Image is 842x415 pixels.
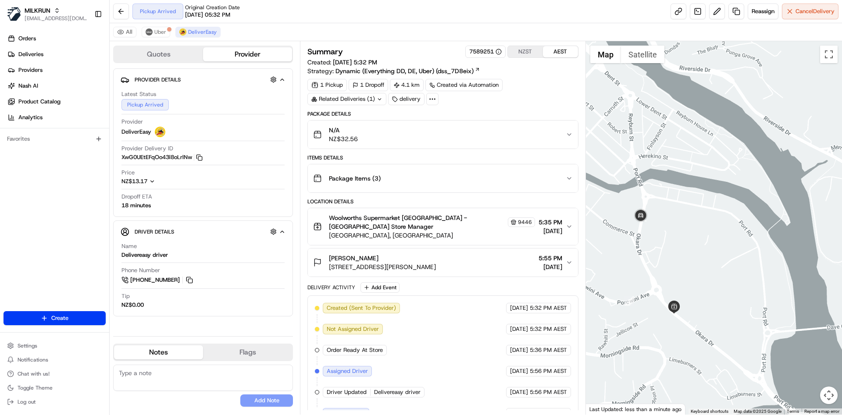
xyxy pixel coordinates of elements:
a: Created via Automation [425,79,503,91]
span: Create [51,314,68,322]
button: Toggle fullscreen view [820,46,838,63]
button: 7589251 [469,48,502,56]
div: 1 Pickup [307,79,347,91]
span: 5:55 PM [539,254,562,262]
span: Settings [18,342,37,349]
button: Quotes [114,47,203,61]
span: Created: [307,58,377,67]
button: NZST [508,46,543,57]
span: 5:35 PM [539,218,562,227]
span: [DATE] 5:32 PM [333,58,377,66]
button: Package Items (3) [308,164,578,192]
button: Chat with us! [4,368,106,380]
span: DeliverEasy [188,28,217,35]
span: Notifications [18,356,48,363]
span: Provider Details [135,76,181,83]
span: DeliverEasy [121,128,151,136]
span: Provider Delivery ID [121,145,173,153]
a: Providers [4,63,109,77]
button: N/ANZ$32.56 [308,121,578,149]
a: Nash AI [4,79,109,93]
span: [DATE] [510,304,528,312]
img: Google [588,403,617,415]
span: Package Items ( 3 ) [329,174,381,183]
button: Reassign [748,4,778,19]
button: Add Event [360,282,400,293]
button: Show street map [590,46,621,63]
span: MILKRUN [25,6,50,15]
button: Uber [142,27,170,37]
button: Log out [4,396,106,408]
span: [DATE] [539,262,562,271]
div: 2 [624,296,634,306]
span: Reassign [752,7,774,15]
span: Price [121,169,135,177]
span: Driver Updated [327,388,367,396]
span: [STREET_ADDRESS][PERSON_NAME] [329,262,436,271]
span: [GEOGRAPHIC_DATA], [GEOGRAPHIC_DATA] [329,231,535,240]
button: Woolworths Supermarket [GEOGRAPHIC_DATA] - [GEOGRAPHIC_DATA] Store Manager9446[GEOGRAPHIC_DATA], ... [308,208,578,245]
button: Flags [203,345,292,359]
span: Dynamic (Everything DD, DE, Uber) (dss_7D8eix) [335,67,474,75]
span: Uber [154,28,166,35]
button: Toggle Theme [4,382,106,394]
span: Chat with us! [18,370,50,377]
span: [DATE] [510,367,528,375]
a: Orders [4,32,109,46]
div: Strategy: [307,67,480,75]
span: Name [121,242,137,250]
span: Assigned Driver [327,367,368,375]
span: [EMAIL_ADDRESS][DOMAIN_NAME] [25,15,87,22]
button: AEST [543,46,578,57]
span: Driver Details [135,228,174,235]
span: Tip [121,292,130,300]
span: Dropoff ETA [121,193,152,201]
span: Phone Number [121,266,160,274]
div: Location Details [307,198,578,205]
span: NZ$13.17 [121,177,147,185]
img: delivereasy_logo.png [179,28,186,35]
span: 5:36 PM AEST [530,346,567,354]
span: Map data ©2025 Google [734,409,781,414]
span: N/A [329,126,358,135]
a: [PHONE_NUMBER] [121,275,194,285]
span: 5:32 PM AEST [530,304,567,312]
img: delivereasy_logo.png [155,127,165,137]
span: [DATE] [510,325,528,333]
h3: Summary [307,48,343,56]
span: 9446 [518,219,532,226]
span: Woolworths Supermarket [GEOGRAPHIC_DATA] - [GEOGRAPHIC_DATA] Store Manager [329,213,506,231]
span: Delivereasy driver [374,388,421,396]
span: Latest Status [121,90,156,98]
div: Package Details [307,110,578,117]
button: Provider Details [121,72,285,87]
button: Show satellite imagery [621,46,664,63]
img: uber-new-logo.jpeg [146,28,153,35]
span: 5:32 PM AEST [530,325,567,333]
a: Product Catalog [4,95,109,109]
span: 5:56 PM AEST [530,367,567,375]
span: Log out [18,398,36,405]
button: [PERSON_NAME][STREET_ADDRESS][PERSON_NAME]5:55 PM[DATE] [308,248,578,277]
span: Toggle Theme [18,384,53,391]
div: Related Deliveries (1) [307,93,386,105]
button: All [113,27,136,37]
span: [DATE] [510,388,528,396]
button: MILKRUNMILKRUN[EMAIL_ADDRESS][DOMAIN_NAME] [4,4,91,25]
span: Original Creation Date [185,4,240,11]
button: CancelDelivery [782,4,838,19]
span: [DATE] [510,346,528,354]
button: Keyboard shortcuts [691,408,728,415]
a: Open this area in Google Maps (opens a new window) [588,403,617,415]
span: [DATE] [539,227,562,235]
button: Create [4,311,106,325]
div: 1 Dropoff [349,79,388,91]
span: Analytics [18,114,43,121]
button: Settings [4,340,106,352]
div: Last Updated: less than a minute ago [586,404,685,415]
div: NZ$0.00 [121,301,144,309]
span: NZ$32.56 [329,135,358,143]
span: Not Assigned Driver [327,325,379,333]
